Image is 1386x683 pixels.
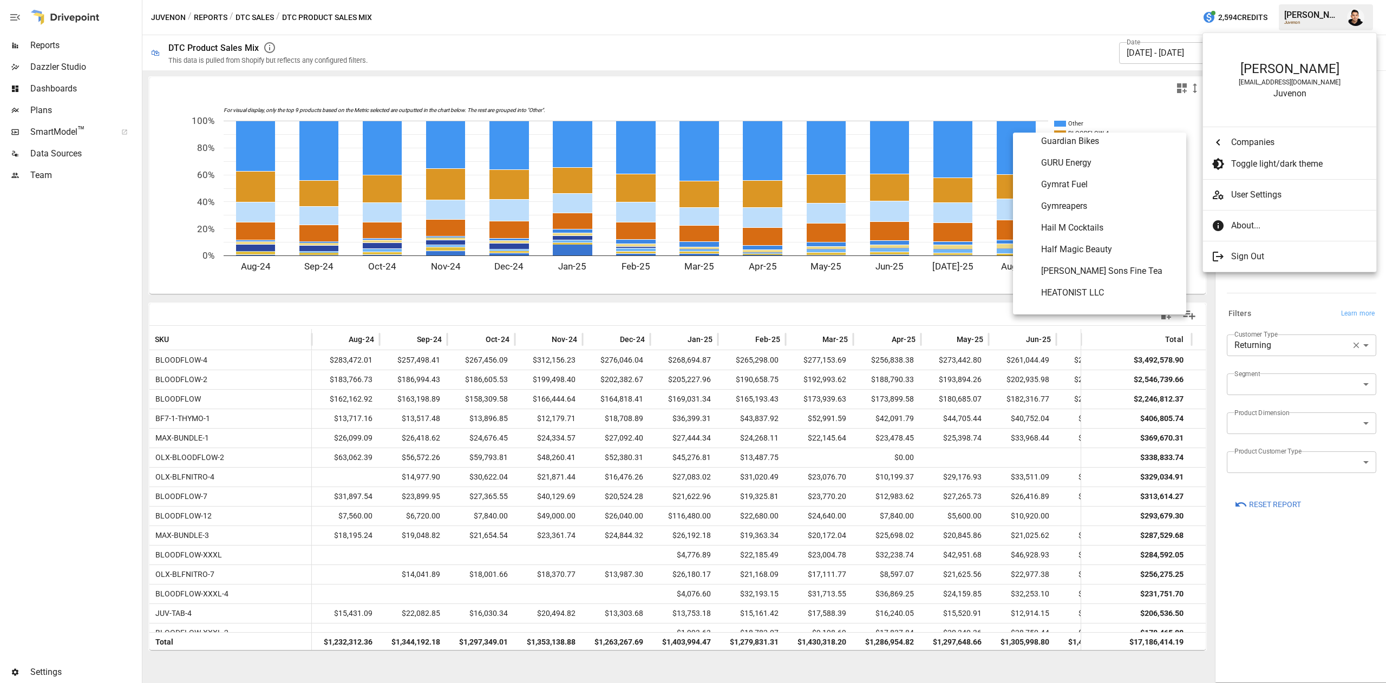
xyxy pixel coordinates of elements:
span: Gymrat Fuel [1041,178,1178,191]
span: Companies [1231,136,1368,149]
div: Juvenon [1214,88,1365,98]
span: Gymreapers [1041,200,1178,213]
span: Hail M Cocktails [1041,221,1178,234]
span: Guardian Bikes [1041,135,1178,148]
div: [PERSON_NAME] [1214,61,1365,76]
span: [PERSON_NAME] Sons Fine Tea [1041,265,1178,278]
span: About... [1231,219,1368,232]
span: HEATONIST LLC [1041,286,1178,299]
div: [EMAIL_ADDRESS][DOMAIN_NAME] [1214,78,1365,86]
span: GURU Energy [1041,156,1178,169]
span: Toggle light/dark theme [1231,157,1368,170]
span: User Settings [1231,188,1368,201]
span: Half Magic Beauty [1041,243,1178,256]
span: Sign Out [1231,250,1368,263]
span: Hello [PERSON_NAME] [1041,308,1178,321]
